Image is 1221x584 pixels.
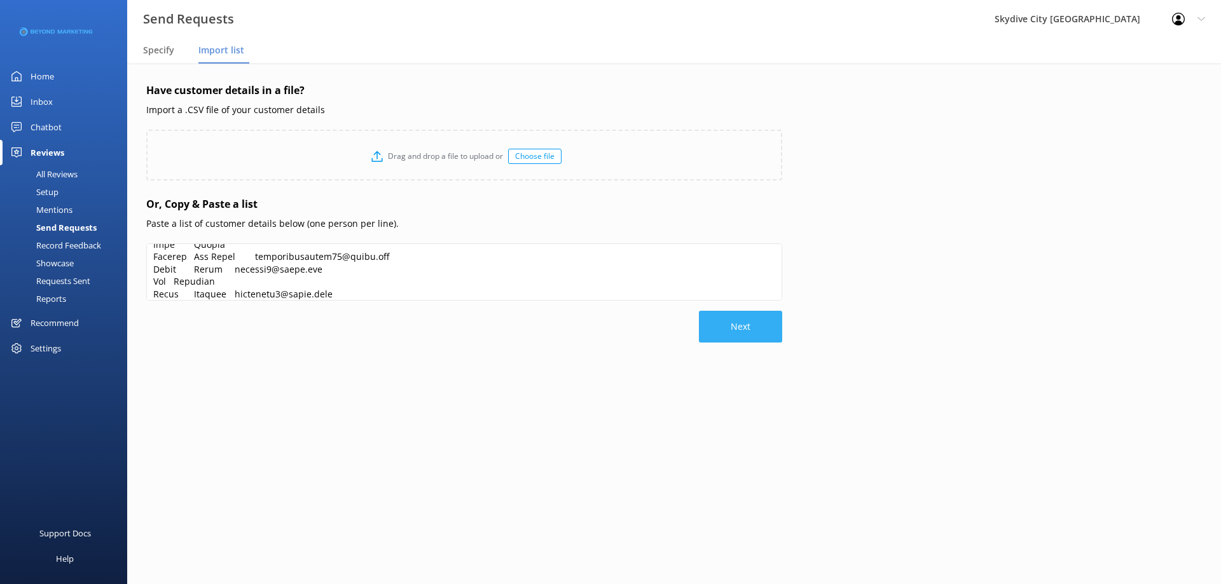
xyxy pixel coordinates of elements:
[31,89,53,114] div: Inbox
[8,272,127,290] a: Requests Sent
[8,219,127,236] a: Send Requests
[31,114,62,140] div: Chatbot
[8,272,90,290] div: Requests Sent
[8,183,127,201] a: Setup
[146,83,782,99] h4: Have customer details in a file?
[8,236,101,254] div: Record Feedback
[8,290,127,308] a: Reports
[8,254,127,272] a: Showcase
[8,165,127,183] a: All Reviews
[383,150,508,162] p: Drag and drop a file to upload or
[8,254,74,272] div: Showcase
[146,103,782,117] p: Import a .CSV file of your customer details
[699,311,782,343] button: Next
[8,219,97,236] div: Send Requests
[31,64,54,89] div: Home
[31,336,61,361] div: Settings
[31,310,79,336] div: Recommend
[8,183,59,201] div: Setup
[146,243,782,301] textarea: Loremi Dolor sitamet@conse.adi Elitse Doeiu tem28736@incid.utl Etdol Magn aliqua409@enima.min Ven...
[146,196,782,213] h4: Or, Copy & Paste a list
[198,44,244,57] span: Import list
[143,44,174,57] span: Specify
[56,546,74,571] div: Help
[31,140,64,165] div: Reviews
[8,236,127,254] a: Record Feedback
[508,149,562,164] div: Choose file
[143,9,234,29] h3: Send Requests
[146,217,782,231] p: Paste a list of customer details below (one person per line).
[8,290,66,308] div: Reports
[39,520,91,546] div: Support Docs
[8,165,78,183] div: All Reviews
[8,201,72,219] div: Mentions
[19,22,92,43] img: 3-1676954853.png
[8,201,127,219] a: Mentions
